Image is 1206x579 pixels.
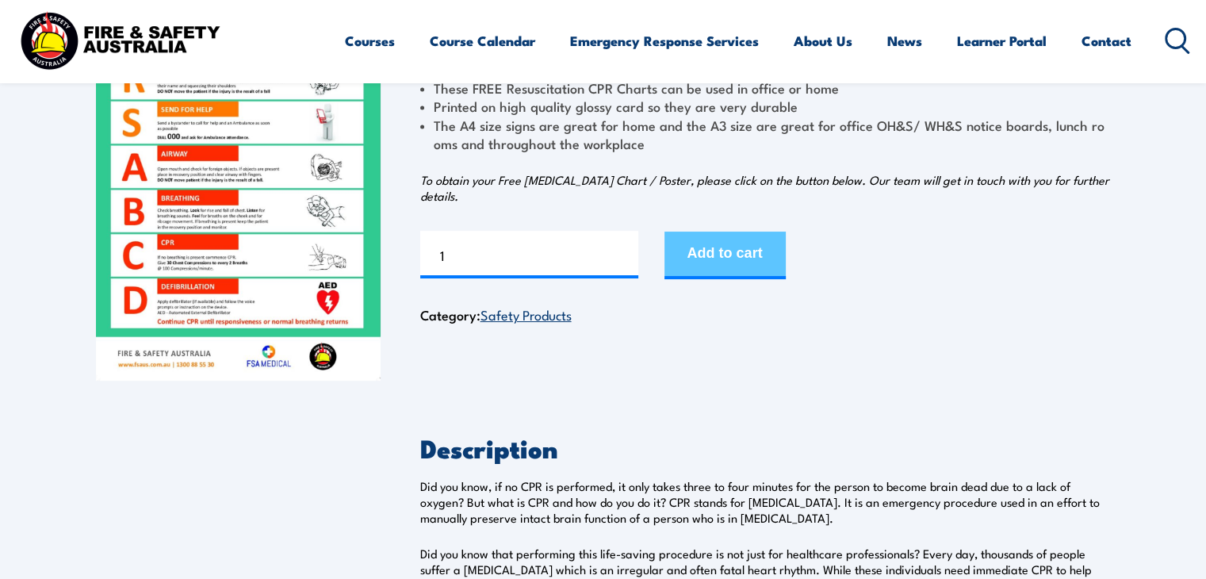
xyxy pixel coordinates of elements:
[420,305,572,324] span: Category:
[420,116,1111,153] li: The A4 size signs are great for home and the A3 size are great for office OH&S/ WH&S notice board...
[420,97,1111,115] li: Printed on high quality glossy card so they are very durable
[1082,20,1131,62] a: Contact
[420,436,1111,458] h2: Description
[570,20,759,62] a: Emergency Response Services
[420,231,638,278] input: Product quantity
[420,171,1109,204] em: To obtain your Free [MEDICAL_DATA] Chart / Poster, please click on the button below. Our team wil...
[794,20,852,62] a: About Us
[957,20,1047,62] a: Learner Portal
[887,20,922,62] a: News
[420,478,1111,526] p: Did you know, if no CPR is performed, it only takes three to four minutes for the person to becom...
[430,20,535,62] a: Course Calendar
[420,79,1111,97] li: These FREE Resuscitation CPR Charts can be used in office or home
[345,20,395,62] a: Courses
[480,305,572,324] a: Safety Products
[664,232,786,279] button: Add to cart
